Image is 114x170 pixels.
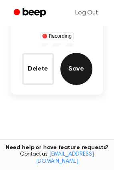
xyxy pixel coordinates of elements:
[60,53,92,85] button: Save Audio Record
[22,53,54,85] button: Delete Audio Record
[67,3,106,22] a: Log Out
[8,5,53,21] a: Beep
[36,152,94,164] a: [EMAIL_ADDRESS][DOMAIN_NAME]
[5,151,109,165] span: Contact us
[40,32,74,40] div: Recording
